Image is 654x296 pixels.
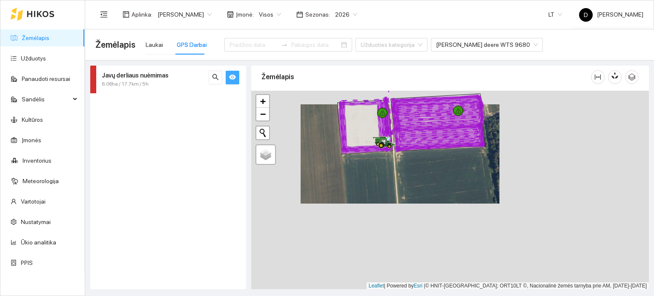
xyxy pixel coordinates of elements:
span: + [260,96,266,106]
a: Įmonės [22,137,41,144]
span: [PERSON_NAME] [579,11,643,18]
span: Visos [259,8,281,21]
span: layout [123,11,129,18]
div: Žemėlapis [261,65,591,89]
a: Zoom out [256,108,269,121]
span: menu-fold [100,11,108,18]
button: menu-fold [95,6,112,23]
a: Nustatymai [21,218,51,225]
div: | Powered by © HNIT-[GEOGRAPHIC_DATA]; ORT10LT ©, Nacionalinė žemės tarnyba prie AM, [DATE]-[DATE] [367,282,649,290]
a: Panaudoti resursai [22,75,70,82]
div: Laukai [146,40,163,49]
span: 2026 [335,8,357,21]
span: | [424,283,425,289]
span: shop [227,11,234,18]
span: 6.06ha / 17.7km / 5h [102,80,149,88]
span: Sezonas : [305,10,330,19]
a: Užduotys [21,55,46,62]
a: Inventorius [23,157,52,164]
input: Pabaigos data [291,40,339,49]
span: − [260,109,266,119]
a: Meteorologija [23,178,59,184]
strong: Javų derliaus nuėmimas [102,72,169,79]
span: calendar [296,11,303,18]
a: Ūkio analitika [21,239,56,246]
button: eye [226,71,239,84]
a: Vartotojai [21,198,46,205]
a: Žemėlapis [22,34,49,41]
button: Initiate a new search [256,126,269,139]
span: Dovydas Baršauskas [158,8,212,21]
span: eye [229,74,236,82]
span: swap-right [281,41,288,48]
span: D [584,8,588,22]
span: search [212,74,219,82]
span: Sandėlis [22,91,70,108]
button: search [209,71,222,84]
div: GPS Darbai [177,40,207,49]
a: Esri [414,283,423,289]
span: column-width [591,74,604,80]
div: Javų derliaus nuėmimas6.06ha / 17.7km / 5hsearcheye [90,66,246,93]
a: Layers [256,145,275,164]
a: Kultūros [22,116,43,123]
input: Pradžios data [229,40,278,49]
span: LT [548,8,562,21]
a: Leaflet [369,283,384,289]
span: Įmonė : [236,10,254,19]
span: Aplinka : [132,10,152,19]
button: column-width [591,70,605,84]
span: Žemėlapis [95,38,135,52]
a: PPIS [21,259,33,266]
span: John deere WTS 9680 [436,38,538,51]
a: Zoom in [256,95,269,108]
span: to [281,41,288,48]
